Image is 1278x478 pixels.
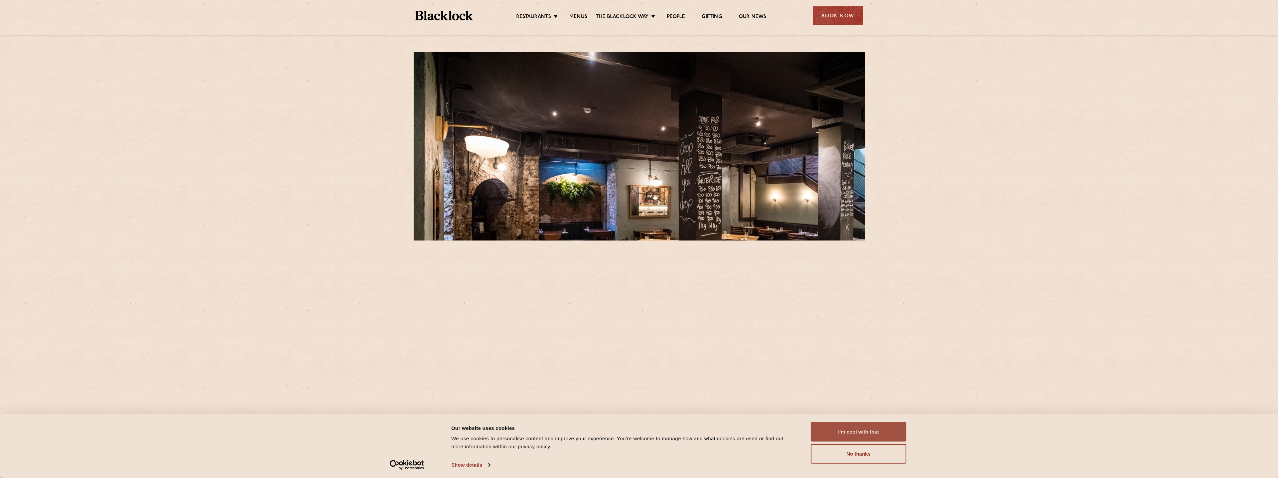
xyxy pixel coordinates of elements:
[667,14,685,21] a: People
[415,11,473,20] img: BL_Textured_Logo-footer-cropped.svg
[739,14,766,21] a: Our News
[451,460,490,470] a: Show details
[451,435,796,451] div: We use cookies to personalise content and improve your experience. You're welcome to manage how a...
[569,14,587,21] a: Menus
[516,14,551,21] a: Restaurants
[596,14,649,21] a: The Blacklock Way
[811,444,906,464] button: No thanks
[451,424,796,432] div: Our website uses cookies
[702,14,722,21] a: Gifting
[811,422,906,442] button: I'm cool with that
[813,6,863,25] div: Book Now
[378,460,436,470] a: Usercentrics Cookiebot - opens in a new window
